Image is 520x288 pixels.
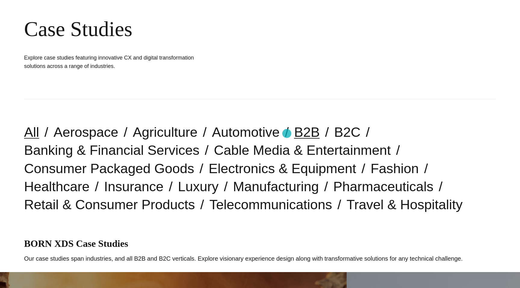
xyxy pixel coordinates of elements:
[371,161,419,176] a: Fashion
[233,179,319,194] a: Manufacturing
[24,179,90,194] a: Healthcare
[24,161,194,176] a: Consumer Packaged Goods
[133,124,197,140] a: Agriculture
[104,179,164,194] a: Insurance
[24,254,496,263] p: Our case studies span industries, and all B2B and B2C verticals. Explore visionary experience des...
[209,197,332,212] a: Telecommunications
[214,142,391,158] a: Cable Media & Entertainment
[24,238,496,249] h1: BORN XDS Case Studies
[178,179,218,194] a: Luxury
[54,124,118,140] a: Aerospace
[294,124,320,140] a: B2B
[212,124,280,140] a: Automotive
[209,161,356,176] a: Electronics & Equipment
[24,197,195,212] a: Retail & Consumer Products
[24,124,39,140] a: All
[346,197,463,212] a: Travel & Hospitality
[334,124,361,140] a: B2C
[24,142,200,158] a: Banking & Financial Services
[333,179,434,194] a: Pharmaceuticals
[24,17,367,41] div: Case Studies
[24,54,205,70] h1: Explore case studies featuring innovative CX and digital transformation solutions across a range ...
